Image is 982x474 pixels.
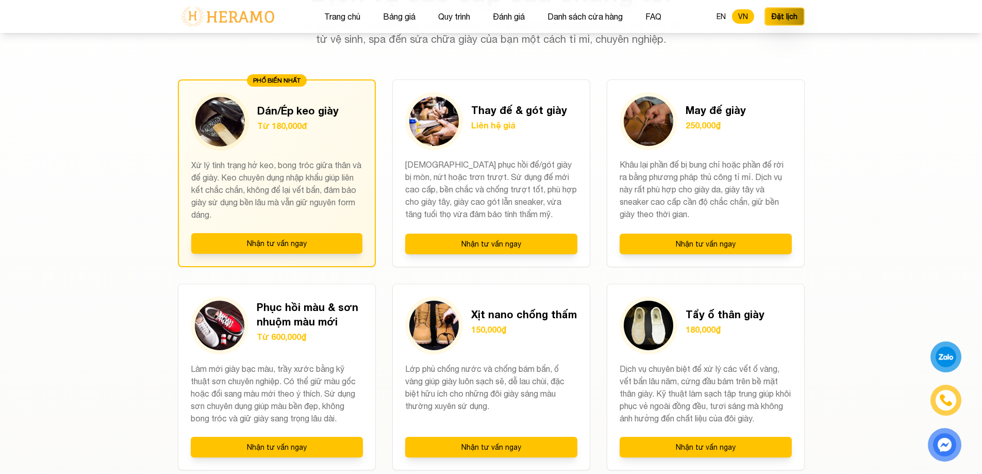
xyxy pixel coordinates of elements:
button: FAQ [642,10,664,23]
p: Dịch vụ chuyên biệt để xử lý các vết ố vàng, vết bẩn lâu năm, cứng đầu bám trên bề mặt thân giày.... [620,363,792,424]
p: 180,000₫ [686,323,764,336]
img: May đế giày [624,96,673,146]
button: Nhận tư vấn ngay [405,437,577,457]
h3: May đế giày [686,103,746,117]
button: Quy trình [435,10,473,23]
button: Danh sách cửa hàng [544,10,626,23]
img: Tẩy ố thân giày [624,301,673,350]
button: Nhận tư vấn ngay [405,234,577,254]
p: Từ 180,000đ [257,120,339,132]
img: Phục hồi màu & sơn nhuộm màu mới [195,301,244,350]
button: Đánh giá [490,10,528,23]
img: Thay đế & gót giày [409,96,459,146]
button: Nhận tư vấn ngay [620,234,792,254]
button: VN [732,9,754,24]
p: Liên hệ giá [471,119,567,132]
p: Từ 600,000₫ [257,331,363,343]
h3: Phục hồi màu & sơn nhuộm màu mới [257,300,363,329]
h3: Tẩy ố thân giày [686,307,764,321]
button: Nhận tư vấn ngay [620,437,792,457]
p: 150,000₫ [471,323,577,336]
p: [DEMOGRAPHIC_DATA] phục hồi đế/gót giày bị mòn, nứt hoặc trơn trượt. Sử dụng đế mới cao cấp, bền ... [405,158,577,221]
p: 250,000₫ [686,119,746,132]
p: Xử lý tình trạng hở keo, bong tróc giữa thân và đế giày. Keo chuyên dụng nhập khẩu giúp liên kết ... [191,159,362,221]
button: Đặt lịch [764,7,805,26]
button: EN [710,9,732,24]
p: Lớp phủ chống nước và chống bám bẩn, ố vàng giúp giày luôn sạch sẽ, dễ lau chùi, đặc biệt hữu ích... [405,363,577,424]
img: logo-with-text.png [178,6,277,27]
p: Làm mới giày bạc màu, trầy xước bằng kỹ thuật sơn chuyên nghiệp. Có thể giữ màu gốc hoặc đổi sang... [191,363,363,424]
h3: Dán/Ép keo giày [257,103,339,118]
p: Khâu lại phần đế bị bung chỉ hoặc phần đế rời ra bằng phương pháp thủ công tỉ mỉ. Dịch vụ này rất... [620,158,792,221]
img: Dán/Ép keo giày [195,97,245,146]
img: Xịt nano chống thấm [409,301,459,350]
button: Bảng giá [380,10,419,23]
div: PHỔ BIẾN NHẤT [247,74,307,87]
img: phone-icon [939,393,954,407]
button: Nhận tư vấn ngay [191,233,362,254]
a: phone-icon [931,386,960,415]
button: Trang chủ [321,10,363,23]
button: Nhận tư vấn ngay [191,437,363,457]
h3: Thay đế & gót giày [471,103,567,117]
h3: Xịt nano chống thấm [471,307,577,321]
